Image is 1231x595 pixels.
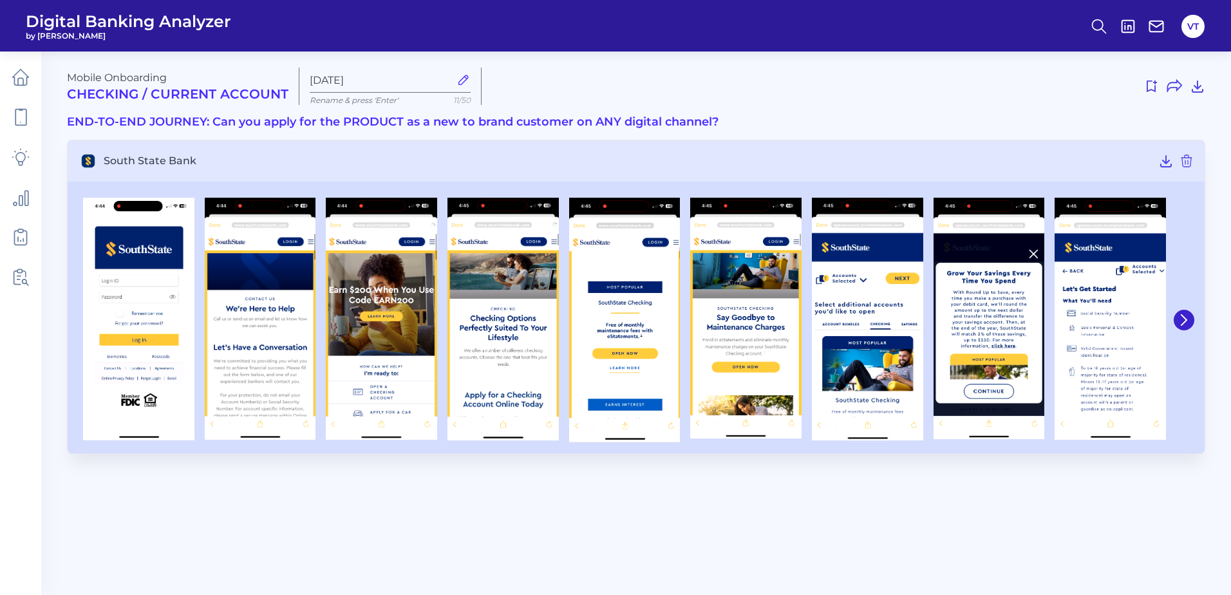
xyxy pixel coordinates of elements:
p: Rename & press 'Enter' [310,95,471,105]
img: South State Bank [934,198,1045,440]
img: South State Bank [447,198,559,440]
img: South State Bank [1055,198,1166,440]
span: Digital Banking Analyzer [26,12,231,31]
div: Mobile Onboarding [67,71,288,102]
h3: END-TO-END JOURNEY: Can you apply for the PRODUCT as a new to brand customer on ANY digital channel? [67,115,1205,129]
img: South State Bank [569,198,681,443]
h2: Checking / Current Account [67,86,288,102]
span: South State Bank [104,155,1153,167]
button: VT [1181,15,1205,38]
img: South State Bank [83,198,194,440]
span: by [PERSON_NAME] [26,31,231,41]
img: South State Bank [205,198,316,440]
img: South State Bank [326,198,437,440]
img: South State Bank [812,198,923,440]
img: South State Bank [690,198,802,439]
span: 11/50 [453,95,471,105]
